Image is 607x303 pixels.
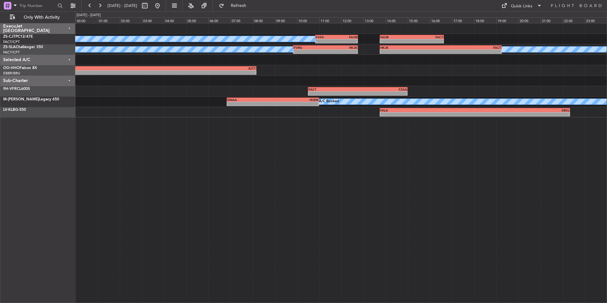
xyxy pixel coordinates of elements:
[76,17,98,23] div: 00:00
[325,46,357,49] div: HKJK
[336,35,357,39] div: FAOR
[16,15,67,20] span: Only With Activity
[380,108,475,112] div: FALA
[227,98,273,102] div: DNAA
[3,45,16,49] span: ZS-SLA
[325,50,357,54] div: -
[3,40,20,44] a: FACT/CPT
[430,17,452,23] div: 16:00
[77,13,101,18] div: [DATE] - [DATE]
[309,92,358,95] div: -
[358,87,407,91] div: FZAA
[3,98,59,101] a: M-[PERSON_NAME]Legacy 650
[358,92,407,95] div: -
[316,39,336,43] div: -
[230,17,253,23] div: 07:00
[3,108,26,112] a: LV-KLBG-550
[253,17,275,23] div: 08:00
[98,17,120,23] div: 01:00
[319,97,339,106] div: A/C Booked
[380,35,412,39] div: FAOR
[273,98,318,102] div: HUEN
[541,17,563,23] div: 21:00
[186,17,208,23] div: 05:00
[19,1,56,10] input: Trip Number
[275,17,297,23] div: 09:00
[474,17,496,23] div: 18:00
[120,17,142,23] div: 02:00
[475,112,569,116] div: -
[3,87,30,91] a: 9H-VFRCL600S
[294,46,325,49] div: FVRG
[135,66,256,70] div: RJTT
[107,3,137,9] span: [DATE] - [DATE]
[216,1,254,11] button: Refresh
[380,50,441,54] div: -
[3,35,33,39] a: ZS-CJTPC12/47E
[208,17,230,23] div: 06:00
[412,35,443,39] div: FACT
[518,17,541,23] div: 20:00
[294,50,325,54] div: -
[585,17,607,23] div: 23:00
[297,17,319,23] div: 10:00
[336,39,357,43] div: -
[441,46,501,49] div: FACT
[273,102,318,106] div: -
[3,71,20,76] a: EBBR/BRU
[452,17,474,23] div: 17:00
[3,50,20,55] a: FACT/CPT
[319,17,341,23] div: 11:00
[563,17,585,23] div: 22:00
[3,66,37,70] a: OO-HHOFalcon 8X
[3,87,17,91] span: 9H-VFR
[496,17,518,23] div: 19:00
[164,17,186,23] div: 04:00
[341,17,364,23] div: 12:00
[475,108,569,112] div: SBGL
[3,98,39,101] span: M-[PERSON_NAME]
[386,17,408,23] div: 14:00
[380,112,475,116] div: -
[309,87,358,91] div: FACT
[380,46,441,49] div: HKJK
[142,17,164,23] div: 03:00
[380,39,412,43] div: -
[225,3,252,8] span: Refresh
[3,66,20,70] span: OO-HHO
[227,102,273,106] div: -
[135,71,256,74] div: -
[364,17,386,23] div: 13:00
[408,17,430,23] div: 15:00
[7,12,69,22] button: Only With Activity
[412,39,443,43] div: -
[441,50,501,54] div: -
[3,45,43,49] a: ZS-SLAChallenger 350
[3,35,15,39] span: ZS-CJT
[3,108,15,112] span: LV-KLB
[316,35,336,39] div: FVFA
